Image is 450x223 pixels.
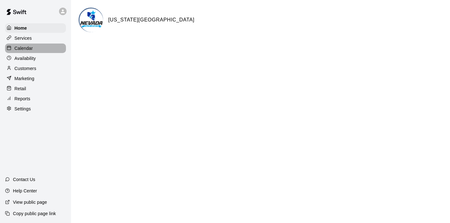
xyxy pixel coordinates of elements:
[5,54,66,63] a: Availability
[15,35,32,41] p: Services
[15,45,33,51] p: Calendar
[15,25,27,31] p: Home
[108,16,194,24] h6: [US_STATE][GEOGRAPHIC_DATA]
[13,210,56,217] p: Copy public page link
[15,75,34,82] p: Marketing
[5,74,66,83] a: Marketing
[5,44,66,53] a: Calendar
[5,84,66,93] a: Retail
[13,188,37,194] p: Help Center
[15,106,31,112] p: Settings
[5,104,66,114] a: Settings
[5,94,66,103] a: Reports
[5,64,66,73] a: Customers
[15,96,30,102] p: Reports
[13,176,35,183] p: Contact Us
[13,199,47,205] p: View public page
[5,23,66,33] a: Home
[15,85,26,92] p: Retail
[15,55,36,62] p: Availability
[5,33,66,43] a: Services
[80,9,103,32] img: Nevada Youth Sports Center logo
[15,65,36,72] p: Customers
